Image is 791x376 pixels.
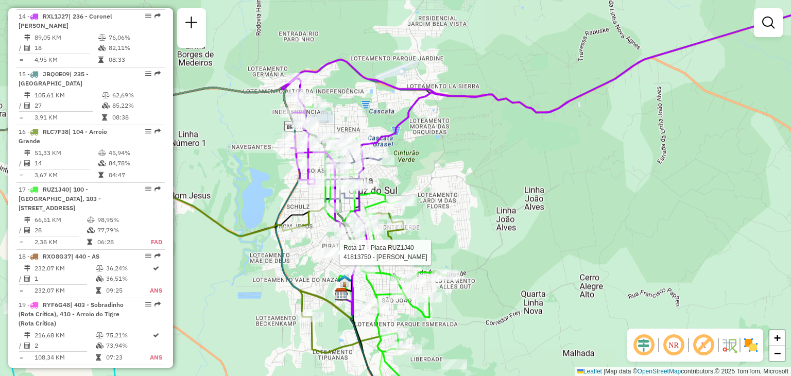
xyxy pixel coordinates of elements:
a: Leaflet [577,368,602,375]
i: % de utilização do peso [98,35,106,41]
i: Tempo total em rota [102,114,107,121]
i: % de utilização da cubagem [96,276,104,282]
em: Rota exportada [154,301,161,307]
td: 73,94% [106,340,150,351]
span: 17 - [19,185,101,212]
span: RLC7F38 [43,128,68,135]
i: % de utilização do peso [98,150,106,156]
i: Distância Total [24,332,30,338]
i: % de utilização do peso [96,265,104,271]
img: Exibir/Ocultar setores [743,337,759,353]
td: 76,06% [108,32,160,43]
td: 232,07 KM [34,263,95,274]
td: 45,94% [108,148,160,158]
i: Total de Atividades [24,343,30,349]
span: + [774,331,781,344]
td: 98,95% [97,215,140,225]
td: 84,78% [108,158,160,168]
div: Map data © contributors,© 2025 TomTom, Microsoft [575,367,791,376]
span: RYF6G48 [43,301,70,309]
i: % de utilização do peso [96,332,104,338]
i: Tempo total em rota [98,172,104,178]
td: / [19,340,24,351]
i: Tempo total em rota [96,287,101,294]
em: Rota exportada [154,253,161,259]
i: Distância Total [24,265,30,271]
td: = [19,112,24,123]
i: Total de Atividades [24,227,30,233]
em: Opções [145,71,151,77]
span: 18 - [19,252,99,260]
i: Distância Total [24,35,30,41]
span: RXO8G37 [43,252,71,260]
span: RUZ1J40 [43,185,69,193]
span: | [604,368,605,375]
td: 2,38 KM [34,237,87,247]
td: 08:33 [108,55,160,65]
span: RDZ6C39 [43,368,70,375]
a: Exibir filtros [758,12,779,33]
td: = [19,285,24,296]
em: Opções [145,128,151,134]
a: OpenStreetMap [638,368,681,375]
td: 06:28 [97,237,140,247]
td: 105,61 KM [34,90,101,100]
td: ANS [149,285,163,296]
td: = [19,352,24,363]
td: 08:38 [112,112,161,123]
em: Opções [145,13,151,19]
i: Distância Total [24,92,30,98]
td: 18 [34,43,98,53]
td: 232,07 KM [34,285,95,296]
em: Opções [145,186,151,192]
i: Distância Total [24,217,30,223]
i: % de utilização da cubagem [87,227,95,233]
td: 14 [34,158,98,168]
td: = [19,237,24,247]
td: 75,21% [106,330,150,340]
em: Rota exportada [154,13,161,19]
img: CDD Santa Cruz do Sul [335,287,348,301]
td: 3,67 KM [34,170,98,180]
td: 27 [34,100,101,111]
td: 51,33 KM [34,148,98,158]
td: = [19,55,24,65]
td: 28 [34,225,87,235]
i: Tempo total em rota [87,239,92,245]
td: 216,68 KM [34,330,95,340]
i: Rota otimizada [153,332,159,338]
i: Tempo total em rota [98,57,104,63]
i: Distância Total [24,150,30,156]
td: FAD [140,237,163,247]
em: Rota exportada [154,71,161,77]
i: Total de Atividades [24,45,30,51]
td: 66,51 KM [34,215,87,225]
em: Opções [145,253,151,259]
i: % de utilização da cubagem [98,45,106,51]
td: / [19,100,24,111]
td: ANS [149,352,163,363]
i: Rota otimizada [153,265,159,271]
td: 1 [34,274,95,284]
td: 108,34 KM [34,352,95,363]
td: 36,24% [106,263,150,274]
i: % de utilização da cubagem [96,343,104,349]
td: = [19,170,24,180]
span: | 440 - AS [71,252,99,260]
td: / [19,158,24,168]
span: − [774,347,781,360]
span: 16 - [19,128,107,145]
a: Zoom in [769,330,785,346]
td: 3,91 KM [34,112,101,123]
td: 36,51% [106,274,150,284]
span: | 235 - [GEOGRAPHIC_DATA] [19,70,89,87]
a: Nova sessão e pesquisa [181,12,202,36]
em: Rota exportada [154,128,161,134]
i: Total de Atividades [24,102,30,109]
i: % de utilização da cubagem [98,160,106,166]
img: Fluxo de ruas [721,337,737,353]
span: JBQ0E09 [43,70,70,78]
i: Total de Atividades [24,276,30,282]
td: 82,11% [108,43,160,53]
i: Tempo total em rota [96,354,101,361]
